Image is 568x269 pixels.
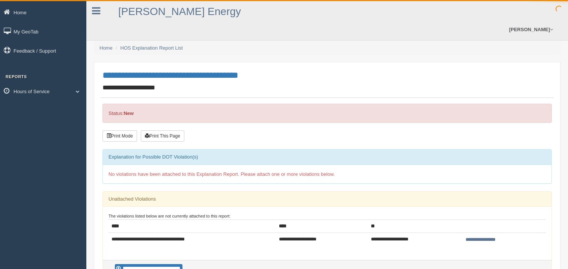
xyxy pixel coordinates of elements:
[141,130,184,142] button: Print This Page
[108,171,335,177] span: No violations have been attached to this Explanation Report. Please attach one or more violations...
[103,192,551,207] div: Unattached Violations
[102,104,552,123] div: Status:
[118,6,241,17] a: [PERSON_NAME] Energy
[505,19,557,40] a: [PERSON_NAME]
[103,150,551,165] div: Explanation for Possible DOT Violation(s)
[99,45,113,51] a: Home
[121,45,183,51] a: HOS Explanation Report List
[102,130,137,142] button: Print Mode
[124,110,134,116] strong: New
[108,214,231,218] small: The violations listed below are not currently attached to this report:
